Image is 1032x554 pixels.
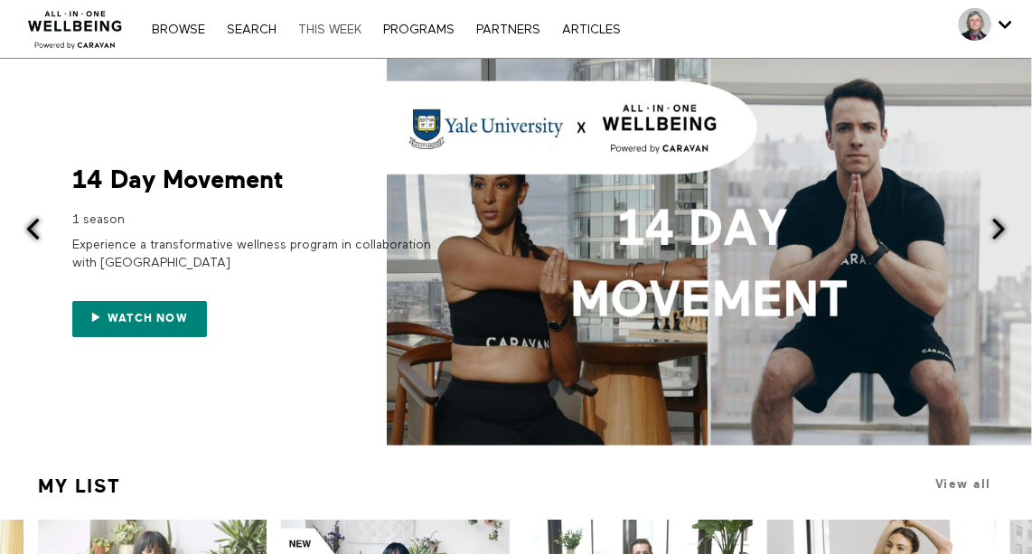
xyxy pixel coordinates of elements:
[38,467,121,505] a: My list
[143,20,629,38] nav: Primary
[289,23,371,36] a: THIS WEEK
[374,23,464,36] a: PROGRAMS
[935,477,991,491] a: View all
[467,23,549,36] a: PARTNERS
[143,23,214,36] a: Browse
[218,23,286,36] a: Search
[553,23,630,36] a: ARTICLES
